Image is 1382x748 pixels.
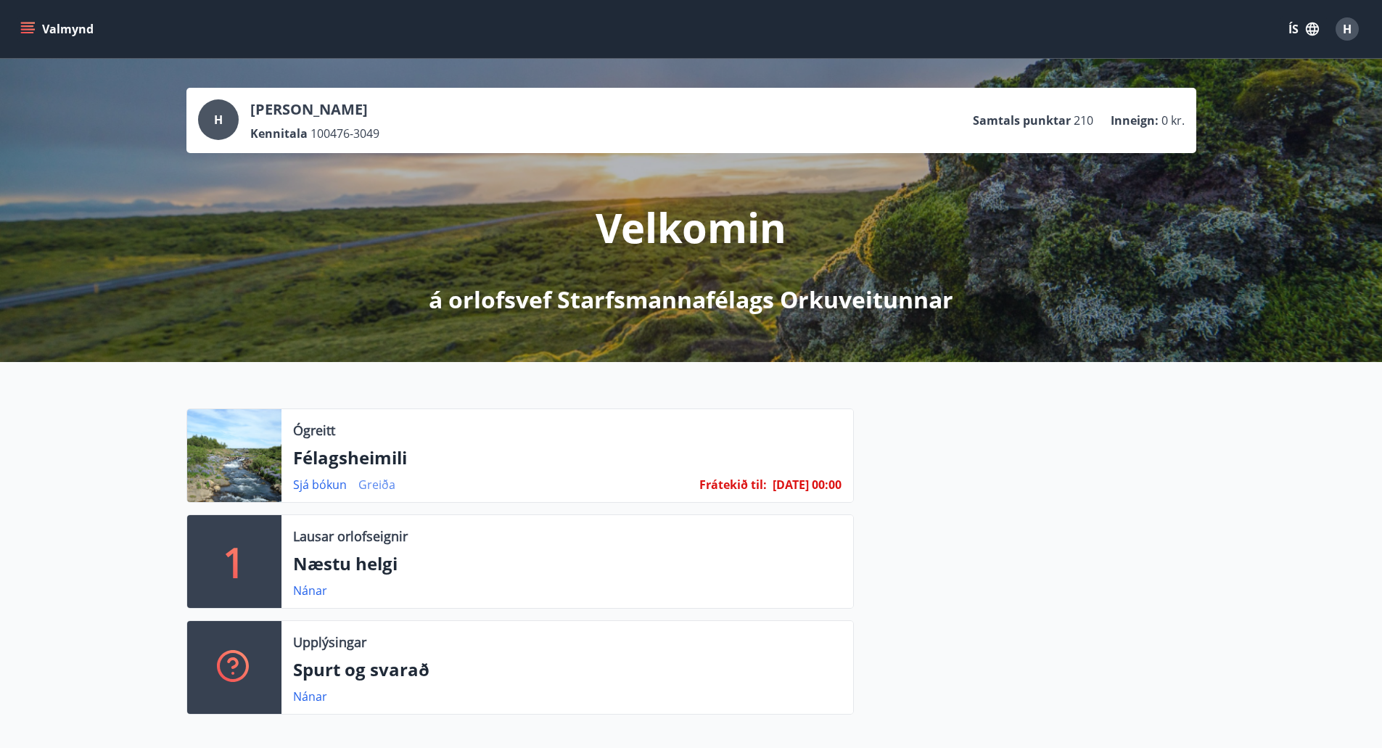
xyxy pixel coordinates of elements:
[429,284,953,316] p: á orlofsvef Starfsmannafélags Orkuveitunnar
[1161,112,1185,128] span: 0 kr.
[293,421,335,440] p: Ógreitt
[1343,21,1352,37] span: H
[293,477,347,493] a: Sjá bókun
[1280,16,1327,42] button: ÍS
[1074,112,1093,128] span: 210
[973,112,1071,128] p: Samtals punktar
[17,16,99,42] button: menu
[293,527,408,546] p: Lausar orlofseignir
[773,477,842,493] span: [DATE] 00:00
[358,477,395,493] a: Greiða
[1111,112,1159,128] p: Inneign :
[293,445,842,470] p: Félagsheimili
[293,583,327,599] a: Nánar
[596,200,786,255] p: Velkomin
[293,689,327,704] a: Nánar
[214,112,223,128] span: H
[293,657,842,682] p: Spurt og svarað
[250,126,308,141] p: Kennitala
[310,126,379,141] span: 100476-3049
[293,551,842,576] p: Næstu helgi
[1330,12,1365,46] button: H
[699,477,767,493] span: Frátekið til :
[293,633,366,652] p: Upplýsingar
[250,99,379,120] p: [PERSON_NAME]
[223,534,246,589] p: 1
